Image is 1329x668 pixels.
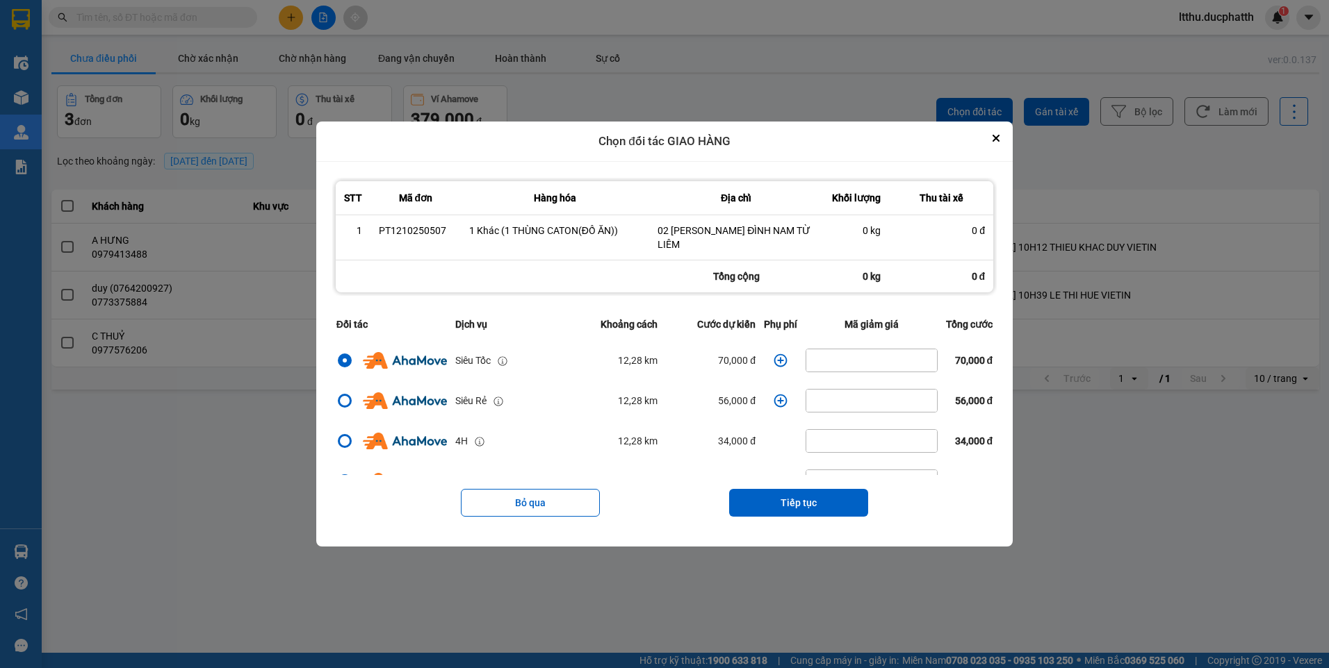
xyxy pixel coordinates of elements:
td: 12,28 km [565,381,662,421]
td: 56,000 đ [662,381,760,421]
div: Địa chỉ [658,190,815,206]
button: Close [988,130,1004,147]
th: Tổng cước [942,308,997,340]
div: PT1210250507 [379,224,452,237]
div: 0 đ [889,260,993,292]
img: Ahamove [363,473,447,490]
td: 70,000 đ [662,340,760,381]
div: 02 [PERSON_NAME] ĐÌNH NAM TỪ LIÊM [658,224,815,251]
td: 55,000 đ [662,461,760,501]
div: Siêu Tốc [455,353,491,368]
th: Mã giảm giá [801,308,942,340]
th: Phụ phí [760,308,801,340]
span: 70,000 đ [955,355,993,366]
div: Hàng hóa [469,190,641,206]
div: Tổng cộng [649,260,823,292]
th: Khoảng cách [565,308,662,340]
div: 0 kg [823,260,889,292]
td: 12,28 km [565,461,662,501]
button: Bỏ qua [461,489,600,517]
span: 34,000 đ [955,435,993,446]
div: 0 đ [897,224,985,237]
div: Chọn đối tác GIAO HÀNG [316,122,1013,162]
img: Ahamove [363,352,447,369]
button: Tiếp tục [729,489,868,517]
img: Ahamove [363,433,447,449]
span: 56,000 đ [955,395,993,406]
img: Ahamove [363,392,447,409]
div: 0 kg [831,224,881,237]
div: STT [344,190,362,206]
th: Đối tác [332,308,451,340]
th: Dịch vụ [451,308,565,340]
div: dialog [316,122,1013,546]
div: 1 Khác (1 THÙNG CATON(ĐỒ ĂN)) [469,224,641,237]
div: Siêu Rẻ [455,393,487,408]
th: Cước dự kiến [662,308,760,340]
div: 2H [455,474,468,489]
td: 12,28 km [565,340,662,381]
div: Khối lượng [831,190,881,206]
td: 34,000 đ [662,421,760,461]
div: Thu tài xế [897,190,985,206]
td: 12,28 km [565,421,662,461]
div: 4H [455,433,468,449]
div: Mã đơn [379,190,452,206]
div: 1 [344,224,362,237]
